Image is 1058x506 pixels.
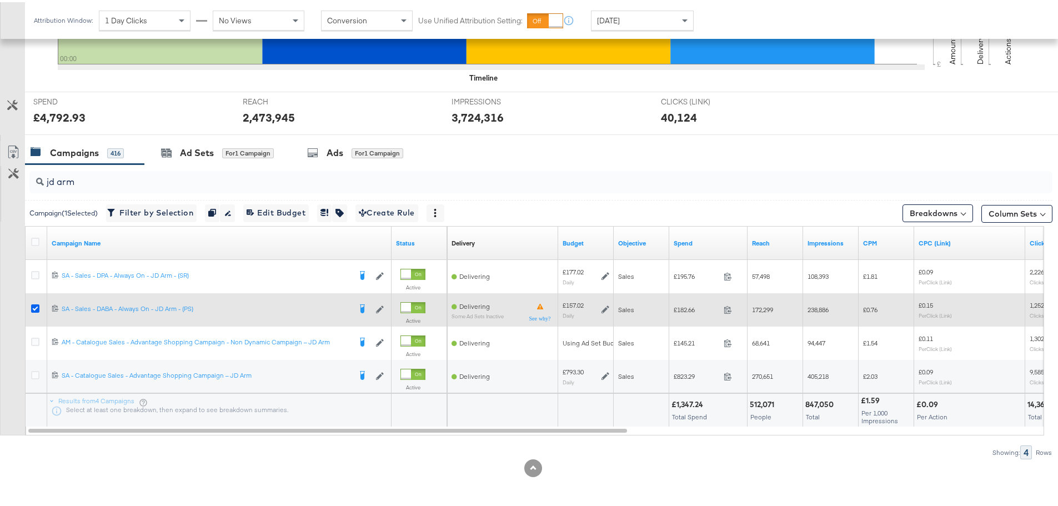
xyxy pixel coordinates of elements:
[750,410,771,419] span: People
[243,107,295,123] div: 2,473,945
[44,164,959,186] input: Search Campaigns by Name, ID or Objective
[752,303,773,312] span: 172,299
[902,202,973,220] button: Breakdowns
[1030,377,1058,383] sub: Clicks (Link)
[1030,299,1044,307] span: 1,252
[33,94,117,105] span: SPEND
[563,265,584,274] div: £177.02
[418,13,523,24] label: Use Unified Attribution Setting:
[563,337,624,345] div: Using Ad Set Budget
[919,343,952,350] sub: Per Click (Link)
[563,310,574,317] sub: Daily
[62,335,350,344] div: AM - Catalogue Sales - Advantage Shopping Campaign - Non Dynamic Campaign – JD Arm
[863,337,878,345] span: £1.54
[243,94,326,105] span: REACH
[805,397,837,408] div: 847,050
[247,204,305,218] span: Edit Budget
[452,237,475,246] a: Reflects the ability of your Ad Campaign to achieve delivery based on ad states, schedule and bud...
[919,365,933,374] span: £0.09
[62,335,350,347] a: AM - Catalogue Sales - Advantage Shopping Campaign - Non Dynamic Campaign – JD Arm
[459,300,490,308] span: Delivering
[752,370,773,378] span: 270,651
[618,237,665,246] a: Your campaign's objective.
[1003,36,1013,62] text: Actions
[459,270,490,278] span: Delivering
[62,269,350,278] div: SA - Sales - DPA - Always On - JD Arm - (SR)
[29,206,98,216] div: Campaign ( 1 Selected)
[674,270,719,278] span: £195.76
[981,203,1052,221] button: Column Sets
[863,237,910,246] a: The average cost you've paid to have 1,000 impressions of your ad.
[806,410,820,419] span: Total
[62,302,350,313] a: SA - Sales - DABA - Always On - JD Arm - (PS)
[1030,277,1058,283] sub: Clicks (Link)
[919,332,933,340] span: £0.11
[563,299,584,308] div: £157.02
[674,337,719,345] span: £145.21
[352,146,403,156] div: for 1 Campaign
[752,237,799,246] a: The number of people your ad was served to.
[861,393,883,404] div: £1.59
[674,370,719,378] span: £823.29
[916,397,941,408] div: £0.09
[563,377,574,383] sub: Daily
[863,303,878,312] span: £0.76
[618,337,634,345] span: Sales
[1030,343,1058,350] sub: Clicks (Link)
[752,337,770,345] span: 68,641
[400,282,425,289] label: Active
[752,270,770,278] span: 57,498
[222,146,274,156] div: for 1 Campaign
[919,237,1021,246] a: The average cost for each link click you've received from your ad.
[355,202,418,220] button: Create Rule
[808,237,854,246] a: The number of times your ad was served. On mobile apps an ad is counted as served the first time ...
[33,14,93,22] div: Attribution Window:
[62,369,350,378] div: SA - Catalogue Sales - Advantage Shopping Campaign – JD Arm
[62,369,350,380] a: SA - Catalogue Sales - Advantage Shopping Campaign – JD Arm
[674,237,743,246] a: The total amount spent to date.
[106,202,197,220] button: Filter by Selection
[396,237,443,246] a: Shows the current state of your Ad Campaign.
[459,337,490,345] span: Delivering
[563,277,574,283] sub: Daily
[618,303,634,312] span: Sales
[107,146,124,156] div: 416
[919,299,933,307] span: £0.15
[400,348,425,355] label: Active
[180,144,214,157] div: Ad Sets
[674,303,719,312] span: £182.66
[563,365,584,374] div: £793.30
[563,237,609,246] a: The maximum amount you're willing to spend on your ads, on average each day or over the lifetime ...
[62,269,350,280] a: SA - Sales - DPA - Always On - JD Arm - (SR)
[618,370,634,378] span: Sales
[327,13,367,23] span: Conversion
[992,447,1020,454] div: Showing:
[750,397,778,408] div: 512,071
[919,277,952,283] sub: Per Click (Link)
[359,204,415,218] span: Create Rule
[919,377,952,383] sub: Per Click (Link)
[1030,265,1044,274] span: 2,226
[863,370,878,378] span: £2.03
[808,370,829,378] span: 405,218
[1027,397,1052,408] div: 14,367
[219,13,252,23] span: No Views
[452,107,504,123] div: 3,724,316
[618,270,634,278] span: Sales
[661,107,697,123] div: 40,124
[33,107,86,123] div: £4,792.93
[808,337,825,345] span: 94,447
[919,265,933,274] span: £0.09
[50,144,99,157] div: Campaigns
[105,13,147,23] span: 1 Day Clicks
[947,13,957,62] text: Amount (GBP)
[861,407,898,423] span: Per 1,000 Impressions
[452,237,475,246] div: Delivery
[243,202,309,220] button: Edit Budget
[808,303,829,312] span: 238,886
[469,71,498,81] div: Timeline
[452,311,504,317] sub: Some Ad Sets Inactive
[1030,332,1044,340] span: 1,302
[661,94,744,105] span: CLICKS (LINK)
[327,144,343,157] div: Ads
